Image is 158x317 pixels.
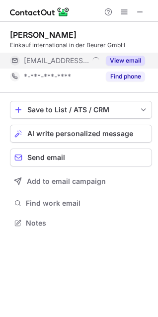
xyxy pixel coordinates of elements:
span: Add to email campaign [27,177,106,185]
span: Notes [26,219,148,228]
button: Reveal Button [106,72,145,81]
button: Add to email campaign [10,172,152,190]
button: save-profile-one-click [10,101,152,119]
button: Find work email [10,196,152,210]
div: [PERSON_NAME] [10,30,77,40]
div: Save to List / ATS / CRM [27,106,135,114]
img: ContactOut v5.3.10 [10,6,70,18]
button: Send email [10,149,152,166]
button: AI write personalized message [10,125,152,143]
span: Find work email [26,199,148,208]
div: Einkauf international in der Beurer GmbH [10,41,152,50]
span: Send email [27,154,65,161]
button: Reveal Button [106,56,145,66]
span: [EMAIL_ADDRESS][DOMAIN_NAME] [24,56,89,65]
button: Notes [10,216,152,230]
span: AI write personalized message [27,130,133,138]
